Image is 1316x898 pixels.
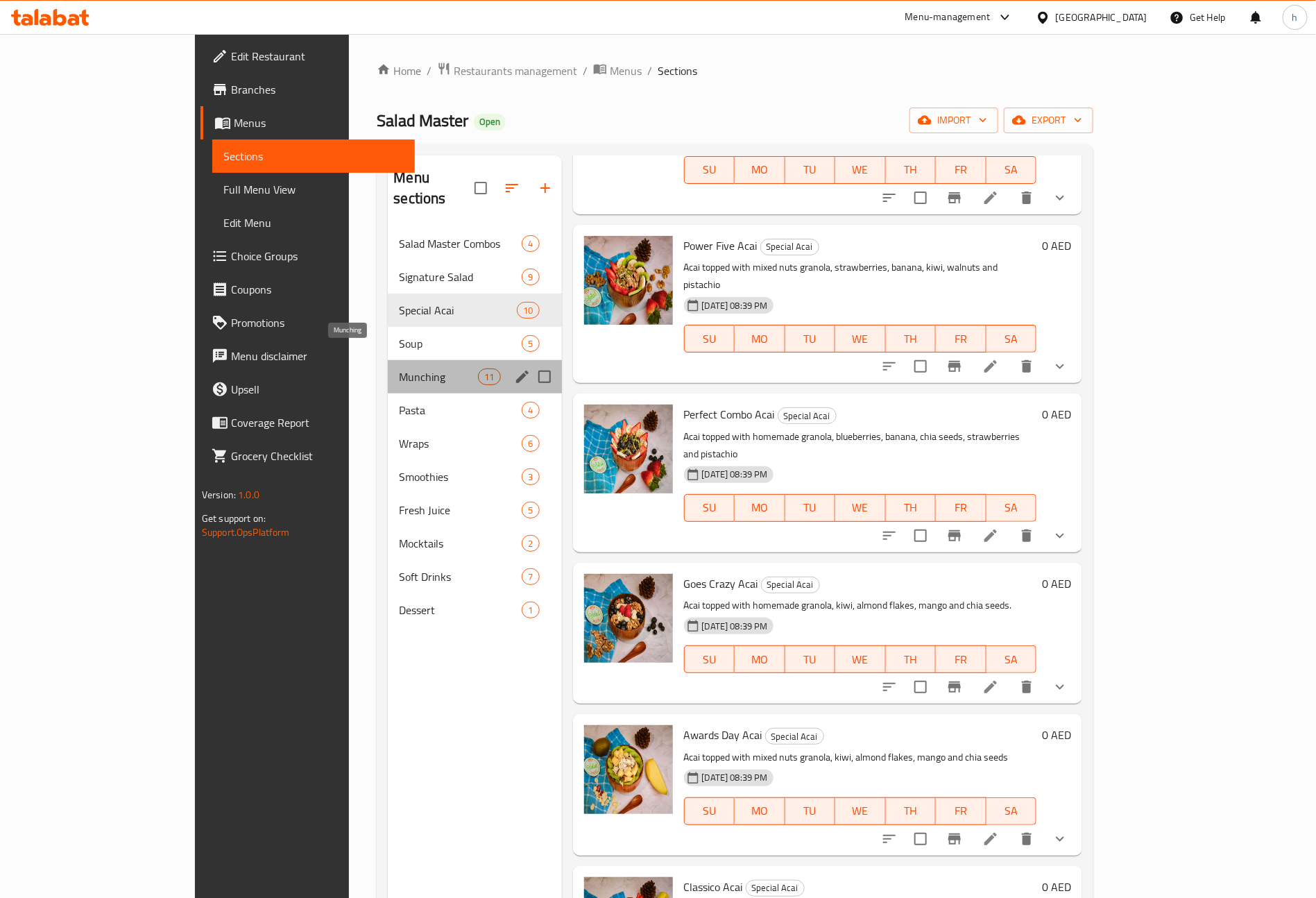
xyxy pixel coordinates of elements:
div: Soft Drinks7 [388,560,561,593]
button: SU [684,325,735,353]
div: Munching11edit [388,360,561,393]
span: Select to update [906,521,935,550]
span: TH [891,650,931,670]
a: Edit menu item [982,831,999,847]
span: SU [690,329,729,349]
nav: Menu sections [388,221,561,632]
span: 11 [479,371,499,384]
a: Edit Restaurant [200,40,415,73]
button: SA [986,325,1037,353]
button: show more [1043,519,1077,552]
a: Support.OpsPlatform [202,523,290,541]
button: delete [1010,350,1043,383]
div: Mocktails2 [388,527,561,560]
button: edit [512,366,533,387]
div: Dessert [399,602,522,618]
span: Select to update [906,183,935,212]
div: items [522,269,539,285]
span: Restaurants management [454,62,577,79]
span: Coupons [231,281,404,298]
a: Upsell [200,373,415,406]
button: TH [886,645,937,673]
h6: 0 AED [1042,725,1071,745]
p: Acai topped with mixed nuts granola, kiwi, almond flakes, mango and chia seeds [684,749,1037,766]
span: FR [941,801,981,821]
span: Promotions [231,314,404,331]
span: MO [740,498,780,518]
span: Classico Acai [684,876,743,897]
span: MO [740,329,780,349]
img: Perfect Combo Acai [584,405,673,493]
span: SA [992,801,1032,821]
span: SA [992,650,1032,670]
span: Edit Menu [223,214,404,231]
button: TH [886,325,937,353]
img: Awards Day Acai [584,725,673,814]
span: Open [474,116,506,128]
button: SA [986,494,1037,522]
button: delete [1010,181,1043,214]
button: TU [785,325,836,353]
span: Coverage Report [231,414,404,431]
span: WE [841,160,880,180]
h2: Menu sections [393,167,474,209]
span: 4 [522,404,538,417]
span: 6 [522,437,538,450]
button: show more [1043,181,1077,214]
span: WE [841,329,880,349]
span: Version: [202,486,236,504]
span: Menu disclaimer [231,348,404,364]
span: Special Acai [746,880,804,896]
span: SA [992,498,1032,518]
button: Branch-specific-item [938,670,971,704]
span: 1 [522,604,538,617]
svg: Show Choices [1052,527,1068,544]
span: [DATE] 08:39 PM [697,771,774,784]
div: Special Acai10 [388,294,561,327]
button: delete [1010,519,1043,552]
div: Special Acai [760,239,819,255]
div: Special Acai [765,728,824,745]
li: / [583,62,588,79]
span: Get support on: [202,509,266,527]
div: Soup5 [388,327,561,360]
span: Select to update [906,352,935,381]
span: Perfect Combo Acai [684,404,775,425]
div: Signature Salad9 [388,260,561,294]
button: delete [1010,670,1043,704]
div: Signature Salad [399,269,522,285]
button: FR [936,645,986,673]
span: Salad Master [377,105,468,136]
a: Coupons [200,273,415,306]
span: Power Five Acai [684,235,758,256]
a: Menus [593,62,642,80]
span: 9 [522,271,538,284]
p: Acai topped with homemade granola, blueberries, banana, chia seeds, strawberries and pistachio [684,428,1037,463]
a: Edit menu item [982,189,999,206]
button: show more [1043,822,1077,856]
button: WE [835,494,886,522]
a: Branches [200,73,415,106]
span: TU [791,650,830,670]
button: TU [785,156,836,184]
button: Branch-specific-item [938,822,971,856]
a: Edit menu item [982,358,999,375]
svg: Show Choices [1052,679,1068,695]
button: import [909,108,998,133]
span: Choice Groups [231,248,404,264]
span: TH [891,329,931,349]
span: Branches [231,81,404,98]
span: Awards Day Acai [684,725,762,745]
div: Pasta4 [388,393,561,427]
span: Soup [399,335,522,352]
span: [DATE] 08:39 PM [697,620,774,633]
button: FR [936,325,986,353]
p: Acai topped with homemade granola, kiwi, almond flakes, mango and chia seeds. [684,597,1037,614]
button: Branch-specific-item [938,350,971,383]
span: TH [891,160,931,180]
svg: Show Choices [1052,189,1068,206]
button: Branch-specific-item [938,181,971,214]
div: [GEOGRAPHIC_DATA] [1056,10,1147,25]
span: Soft Drinks [399,568,522,585]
